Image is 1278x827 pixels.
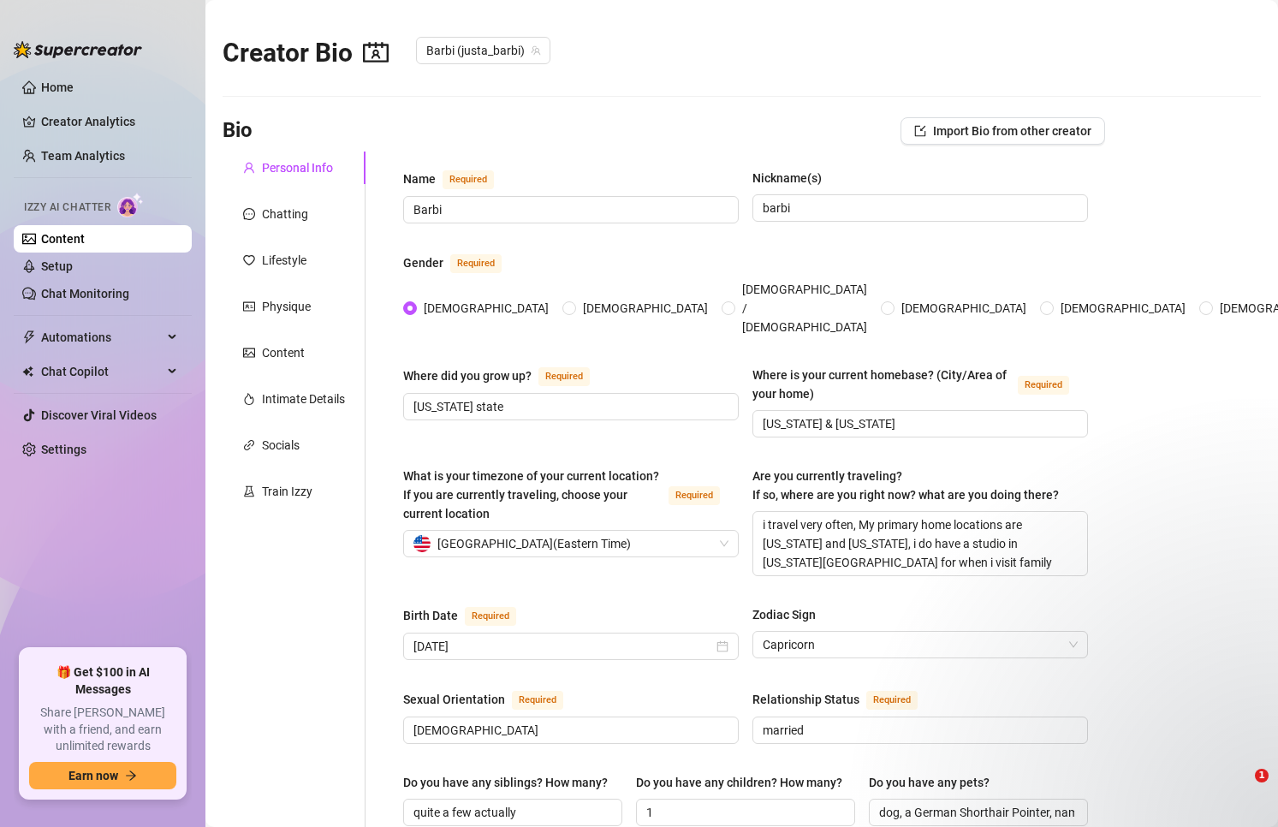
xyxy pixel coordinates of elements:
[14,41,142,58] img: logo-BBDzfeDw.svg
[752,169,822,187] div: Nickname(s)
[752,169,834,187] label: Nickname(s)
[1018,376,1069,395] span: Required
[262,436,300,455] div: Socials
[29,762,176,789] button: Earn nowarrow-right
[636,773,842,792] div: Do you have any children? How many?
[41,108,178,135] a: Creator Analytics
[22,366,33,378] img: Chat Copilot
[763,632,1078,657] span: Capricorn
[243,439,255,451] span: link
[223,117,253,145] h3: Bio
[413,397,725,416] input: Where did you grow up?
[243,300,255,312] span: idcard
[223,37,389,69] h2: Creator Bio
[763,721,1074,740] input: Relationship Status
[636,773,854,792] label: Do you have any children? How many?
[29,705,176,755] span: Share [PERSON_NAME] with a friend, and earn unlimited rewards
[413,803,609,822] input: Do you have any siblings? How many?
[243,347,255,359] span: picture
[413,721,725,740] input: Sexual Orientation
[735,280,874,336] span: [DEMOGRAPHIC_DATA] / [DEMOGRAPHIC_DATA]
[41,80,74,94] a: Home
[68,769,118,782] span: Earn now
[262,343,305,362] div: Content
[512,691,563,710] span: Required
[450,254,502,273] span: Required
[763,199,1074,217] input: Nickname(s)
[41,443,86,456] a: Settings
[417,299,556,318] span: [DEMOGRAPHIC_DATA]
[752,689,936,710] label: Relationship Status
[443,170,494,189] span: Required
[413,637,713,656] input: Birth Date
[243,393,255,405] span: fire
[243,254,255,266] span: heart
[403,253,443,272] div: Gender
[125,770,137,782] span: arrow-right
[243,485,255,497] span: experiment
[403,170,436,188] div: Name
[413,535,431,552] img: us
[413,200,725,219] input: Name
[752,690,859,709] div: Relationship Status
[753,512,1087,575] textarea: i travel very often, My primary home locations are [US_STATE] and [US_STATE], i do have a studio ...
[426,38,540,63] span: Barbi (justa_barbi)
[41,259,73,273] a: Setup
[41,358,163,385] span: Chat Copilot
[752,469,1059,502] span: Are you currently traveling? If so, where are you right now? what are you doing there?
[403,689,582,710] label: Sexual Orientation
[869,773,1002,792] label: Do you have any pets?
[41,287,129,300] a: Chat Monitoring
[262,297,311,316] div: Physique
[646,803,841,822] input: Do you have any children? How many?
[531,45,541,56] span: team
[538,367,590,386] span: Required
[41,408,157,422] a: Discover Viral Videos
[752,605,828,624] label: Zodiac Sign
[901,117,1105,145] button: Import Bio from other creator
[866,691,918,710] span: Required
[243,162,255,174] span: user
[1054,299,1192,318] span: [DEMOGRAPHIC_DATA]
[752,605,816,624] div: Zodiac Sign
[403,690,505,709] div: Sexual Orientation
[933,124,1091,138] span: Import Bio from other creator
[465,607,516,626] span: Required
[262,205,308,223] div: Chatting
[243,208,255,220] span: message
[41,324,163,351] span: Automations
[24,199,110,216] span: Izzy AI Chatter
[869,773,990,792] div: Do you have any pets?
[752,366,1088,403] label: Where is your current homebase? (City/Area of your home)
[41,232,85,246] a: Content
[262,482,312,501] div: Train Izzy
[895,299,1033,318] span: [DEMOGRAPHIC_DATA]
[1220,769,1261,810] iframe: Intercom live chat
[403,169,513,189] label: Name
[41,149,125,163] a: Team Analytics
[262,251,306,270] div: Lifestyle
[403,469,659,521] span: What is your timezone of your current location? If you are currently traveling, choose your curre...
[403,606,458,625] div: Birth Date
[29,664,176,698] span: 🎁 Get $100 in AI Messages
[22,330,36,344] span: thunderbolt
[403,253,520,273] label: Gender
[262,158,333,177] div: Personal Info
[403,773,608,792] div: Do you have any siblings? How many?
[403,366,532,385] div: Where did you grow up?
[763,414,1074,433] input: Where is your current homebase? (City/Area of your home)
[262,390,345,408] div: Intimate Details
[669,486,720,505] span: Required
[403,366,609,386] label: Where did you grow up?
[117,193,144,217] img: AI Chatter
[752,366,1011,403] div: Where is your current homebase? (City/Area of your home)
[363,39,389,65] span: contacts
[914,125,926,137] span: import
[403,605,535,626] label: Birth Date
[1255,769,1269,782] span: 1
[403,773,620,792] label: Do you have any siblings? How many?
[576,299,715,318] span: [DEMOGRAPHIC_DATA]
[879,803,1074,822] input: Do you have any pets?
[437,531,631,556] span: [GEOGRAPHIC_DATA] ( Eastern Time )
